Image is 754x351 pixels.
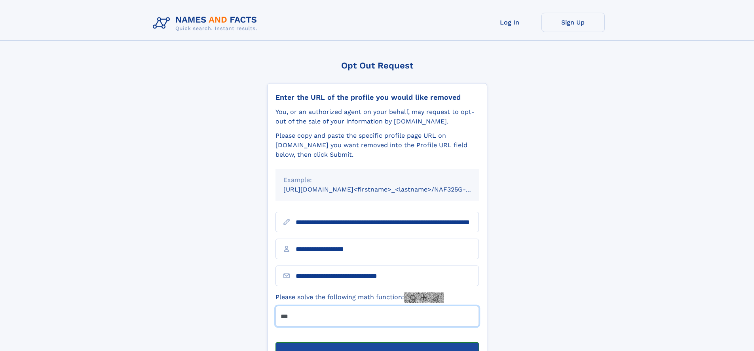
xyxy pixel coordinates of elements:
small: [URL][DOMAIN_NAME]<firstname>_<lastname>/NAF325G-xxxxxxxx [283,186,494,193]
div: You, or an authorized agent on your behalf, may request to opt-out of the sale of your informatio... [275,107,479,126]
a: Log In [478,13,541,32]
label: Please solve the following math function: [275,292,444,303]
div: Enter the URL of the profile you would like removed [275,93,479,102]
a: Sign Up [541,13,605,32]
div: Example: [283,175,471,185]
div: Opt Out Request [267,61,487,70]
img: Logo Names and Facts [150,13,264,34]
div: Please copy and paste the specific profile page URL on [DOMAIN_NAME] you want removed into the Pr... [275,131,479,159]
